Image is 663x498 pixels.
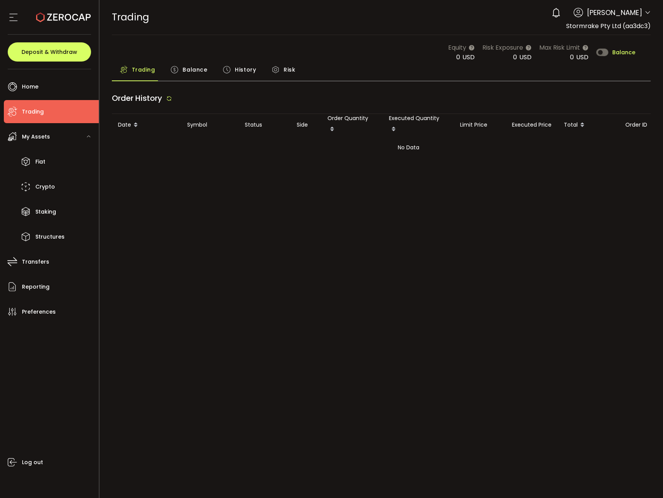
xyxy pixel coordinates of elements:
span: 0 [570,53,574,62]
span: Deposit & Withdraw [22,49,77,55]
span: Risk Exposure [482,43,523,52]
div: Limit Price [454,120,506,129]
span: My Assets [22,131,50,142]
span: Trading [112,10,149,24]
span: Staking [35,206,56,217]
div: Total [558,119,619,132]
span: Trading [132,62,155,77]
span: Equity [448,43,466,52]
span: 0 [513,53,517,62]
div: Symbol [181,120,239,129]
div: Date [112,119,181,132]
span: Crypto [35,181,55,192]
div: Order Quantity [321,114,383,136]
span: Risk [284,62,295,77]
span: Trading [22,106,44,117]
span: Balance [183,62,207,77]
span: Preferences [22,306,56,318]
span: Stormrake Pty Ltd (aa3dc3) [566,22,651,30]
div: Status [239,120,291,129]
div: Side [291,120,321,129]
span: USD [462,53,475,62]
span: Transfers [22,256,49,267]
span: Structures [35,231,65,242]
span: Log out [22,457,43,468]
span: USD [519,53,532,62]
button: Deposit & Withdraw [8,42,91,62]
span: Order History [112,93,162,104]
span: Balance [612,50,635,55]
span: [PERSON_NAME] [587,7,642,18]
span: Reporting [22,281,50,292]
span: Max Risk Limit [539,43,580,52]
span: Fiat [35,156,45,167]
span: USD [576,53,588,62]
div: Executed Quantity [383,114,454,136]
span: 0 [456,53,460,62]
span: History [235,62,256,77]
span: Home [22,81,38,92]
div: Executed Price [506,120,558,129]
